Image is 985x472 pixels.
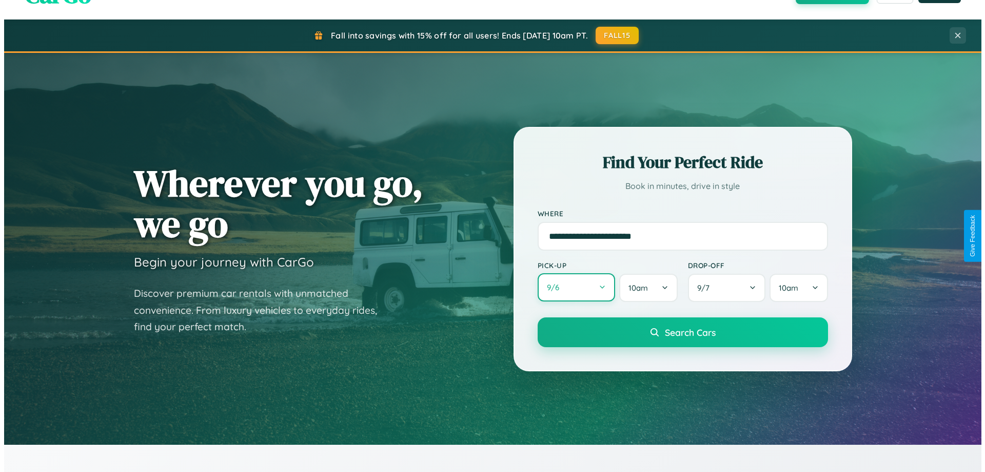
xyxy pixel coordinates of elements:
label: Where [534,209,824,218]
h3: Begin your journey with CarGo [130,254,310,270]
span: 10am [624,283,644,293]
span: 10am [775,283,794,293]
button: Give Feedback [960,210,978,262]
p: Discover premium car rentals with unmatched convenience. From luxury vehicles to everyday rides, ... [130,285,386,335]
button: 10am [765,274,823,302]
button: 9/7 [684,274,762,302]
span: 9 / 6 [543,282,560,292]
span: Fall into savings with 15% off for all users! Ends [DATE] 10am PT. [327,30,584,41]
button: Search Cars [534,317,824,347]
label: Drop-off [684,261,824,270]
button: 9/6 [534,273,612,301]
div: Give Feedback [965,215,972,257]
span: Search Cars [661,327,712,338]
h2: Find Your Perfect Ride [534,151,824,174]
button: FALL15 [592,27,635,44]
p: Book in minutes, drive in style [534,179,824,194]
span: 9 / 7 [693,283,711,293]
button: 10am [615,274,673,302]
h1: Wherever you go, we go [130,163,419,244]
label: Pick-up [534,261,674,270]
